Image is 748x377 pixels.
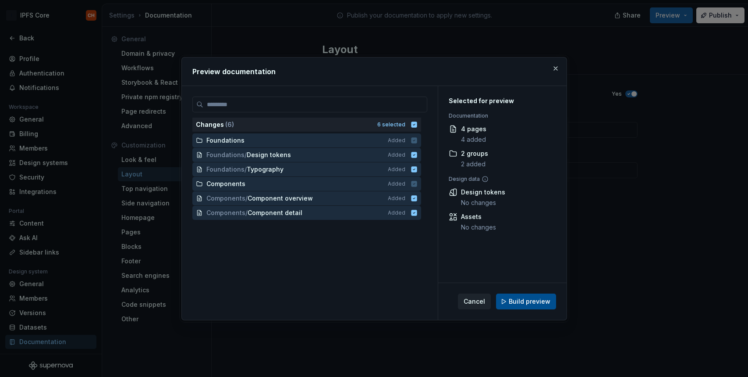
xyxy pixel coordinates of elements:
div: 4 added [461,135,486,144]
span: Added [388,209,405,216]
span: Components [206,208,245,217]
div: Design data [449,176,552,183]
div: No changes [461,198,505,207]
span: Build preview [509,297,550,306]
span: Typography [247,165,284,174]
span: Foundations [206,151,245,159]
span: Component detail [248,208,302,217]
span: ( 6 ) [225,121,234,128]
span: / [245,151,247,159]
span: Foundations [206,165,245,174]
div: 6 selected [377,121,405,128]
span: / [245,165,247,174]
span: Added [388,166,405,173]
span: Components [206,194,245,203]
span: / [245,208,248,217]
span: / [245,194,248,203]
button: Build preview [496,294,556,309]
span: Added [388,151,405,158]
span: Cancel [464,297,485,306]
h2: Preview documentation [192,66,556,77]
span: Added [388,195,405,202]
div: Assets [461,212,496,221]
div: Changes [196,120,372,129]
button: Cancel [458,294,491,309]
span: Design tokens [247,151,291,159]
span: Component overview [248,194,313,203]
div: 2 groups [461,149,488,158]
div: 2 added [461,160,488,169]
div: Documentation [449,112,552,119]
div: Selected for preview [449,97,552,105]
div: No changes [461,223,496,232]
div: 4 pages [461,125,486,133]
div: Design tokens [461,188,505,197]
